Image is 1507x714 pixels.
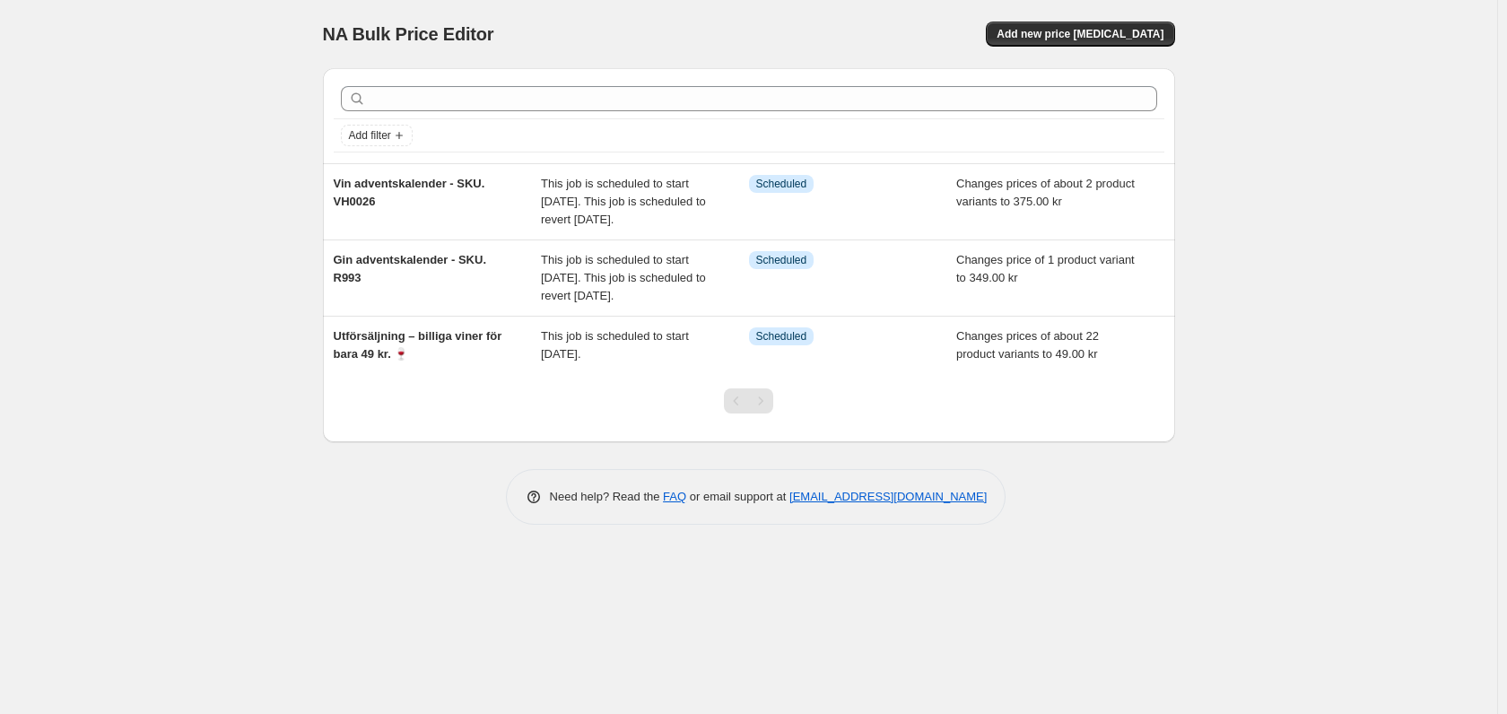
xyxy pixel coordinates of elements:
span: Vin adventskalender - SKU. VH0026 [334,177,485,208]
button: Add new price [MEDICAL_DATA] [986,22,1174,47]
a: FAQ [663,490,686,503]
span: Changes price of 1 product variant to 349.00 kr [956,253,1135,284]
span: This job is scheduled to start [DATE]. This job is scheduled to revert [DATE]. [541,177,706,226]
span: Scheduled [756,329,807,344]
span: This job is scheduled to start [DATE]. This job is scheduled to revert [DATE]. [541,253,706,302]
span: Changes prices of about 22 product variants to 49.00 kr [956,329,1099,361]
span: Scheduled [756,253,807,267]
a: [EMAIL_ADDRESS][DOMAIN_NAME] [789,490,987,503]
nav: Pagination [724,388,773,414]
span: Need help? Read the [550,490,664,503]
span: NA Bulk Price Editor [323,24,494,44]
span: Add new price [MEDICAL_DATA] [997,27,1163,41]
span: This job is scheduled to start [DATE]. [541,329,689,361]
span: Add filter [349,128,391,143]
span: Changes prices of about 2 product variants to 375.00 kr [956,177,1135,208]
span: or email support at [686,490,789,503]
button: Add filter [341,125,413,146]
span: Utförsäljning – billiga viner för bara 49 kr. 🍷 [334,329,502,361]
span: Gin adventskalender - SKU. R993 [334,253,487,284]
span: Scheduled [756,177,807,191]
